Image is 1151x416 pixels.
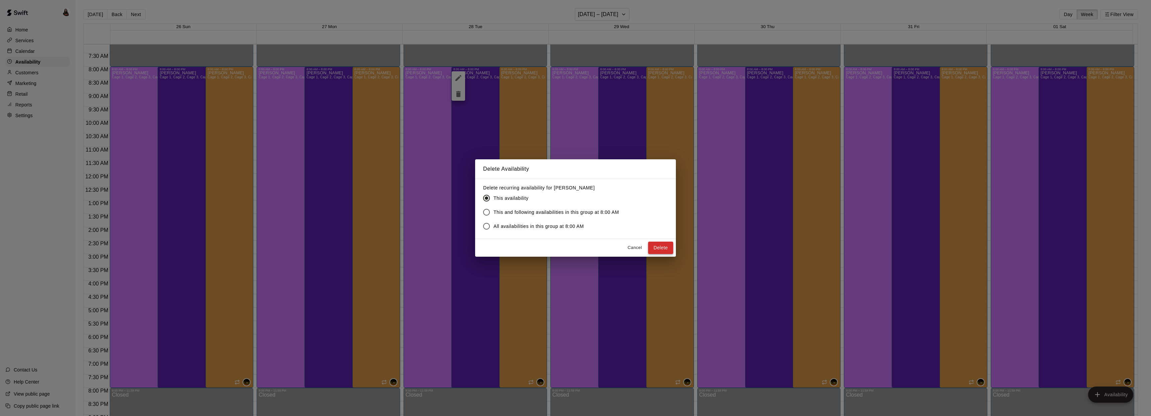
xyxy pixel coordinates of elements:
button: Cancel [624,243,645,253]
span: All availabilities in this group at 8:00 AM [494,223,584,230]
span: This and following availabilities in this group at 8:00 AM [494,209,619,216]
h2: Delete Availability [475,159,676,179]
span: This availability [494,195,528,202]
label: Delete recurring availability for [PERSON_NAME] [483,184,624,191]
button: Delete [648,242,673,254]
